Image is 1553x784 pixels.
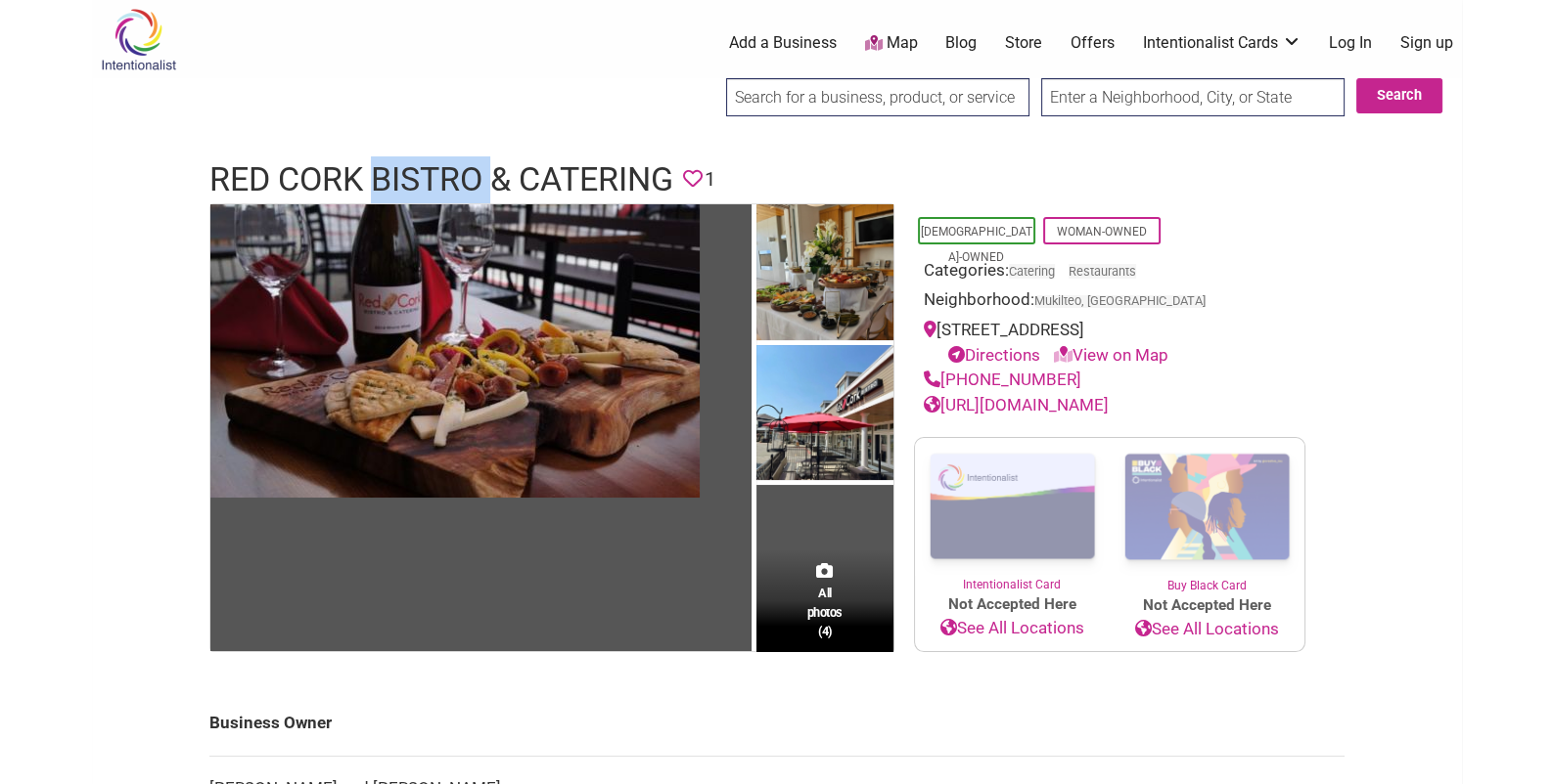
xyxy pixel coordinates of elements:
input: Search for a business, product, or service [726,78,1029,116]
img: Red Cork Bistro & Catering - Exterior [756,345,893,485]
a: Sign up [1400,32,1453,54]
img: Intentionalist Card [915,438,1110,576]
span: Not Accepted Here [1110,594,1304,617]
span: All photos (4) [807,584,843,639]
img: Red Cork Bistro & Catering [210,204,700,498]
a: [URL][DOMAIN_NAME] [924,395,1109,414]
div: [STREET_ADDRESS] [924,318,1296,368]
a: Catering [1009,264,1055,279]
a: [DEMOGRAPHIC_DATA]-Owned [921,225,1032,264]
h1: Red Cork Bistro & Catering [209,156,673,203]
img: Buy Black Card [1110,438,1304,577]
a: Offers [1071,32,1115,54]
input: Enter a Neighborhood, City, or State [1041,78,1345,116]
a: Map [864,32,917,55]
td: Business Owner [209,691,1345,756]
img: Intentionalist [92,8,185,71]
span: Not Accepted Here [915,593,1110,616]
a: Buy Black Card [1110,438,1304,594]
a: See All Locations [1110,617,1304,642]
a: Add a Business [729,32,837,54]
a: Intentionalist Cards [1143,32,1302,54]
div: Neighborhood: [924,287,1296,318]
a: Blog [945,32,977,54]
a: See All Locations [915,616,1110,641]
a: Store [1005,32,1042,54]
a: Woman-Owned [1057,225,1147,239]
a: Restaurants [1069,264,1136,279]
span: 1 [705,164,715,195]
div: Categories: [924,258,1296,288]
button: Search [1356,78,1442,113]
a: Intentionalist Card [915,438,1110,593]
a: [PHONE_NUMBER] [924,370,1081,389]
a: View on Map [1054,345,1168,365]
span: Mukilteo, [GEOGRAPHIC_DATA] [1034,295,1206,308]
a: Directions [948,345,1040,365]
a: Log In [1329,32,1372,54]
img: Red Cork Bistro & Catering - Catering Banquet [756,204,893,346]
